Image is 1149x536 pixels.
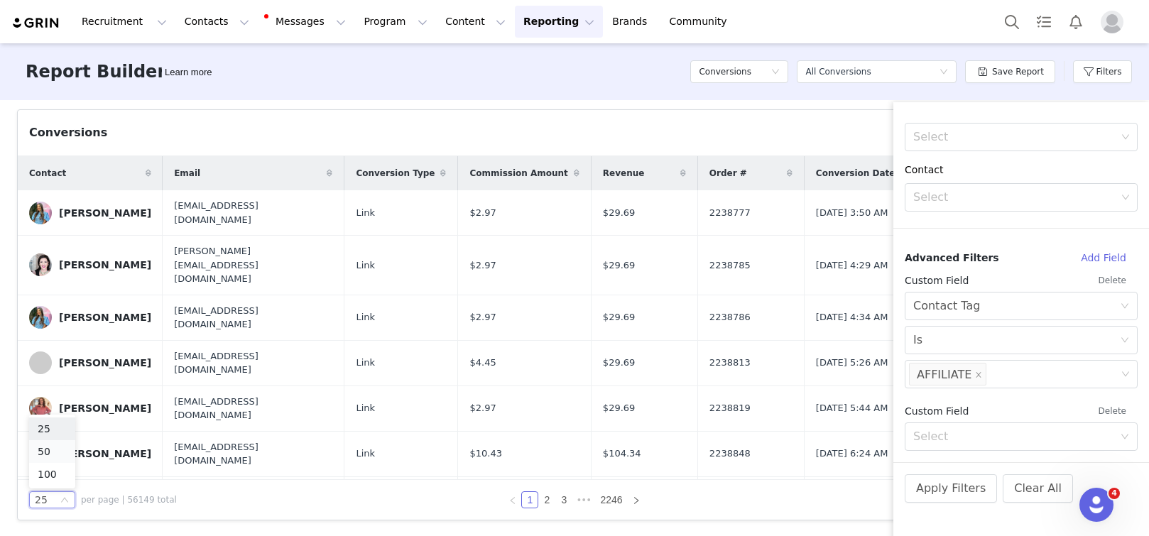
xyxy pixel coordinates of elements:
[699,61,751,82] h5: Conversions
[1060,6,1091,38] button: Notifications
[596,492,626,508] a: 2246
[1003,474,1073,503] button: Clear All
[174,395,332,422] span: [EMAIL_ADDRESS][DOMAIN_NAME]
[1069,246,1138,269] button: Add Field
[355,6,436,38] button: Program
[73,6,175,38] button: Recruitment
[59,448,151,459] div: [PERSON_NAME]
[1087,400,1138,422] button: Delete
[469,310,496,324] span: $2.97
[816,310,888,324] span: [DATE] 4:34 AM
[816,356,888,370] span: [DATE] 5:26 AM
[504,491,521,508] li: Previous Page
[603,356,636,370] span: $29.69
[29,397,52,420] img: 5269deb6-0e31-4351-876f-f0ddac25962f.jpg
[29,253,151,276] a: [PERSON_NAME]
[595,491,627,508] li: 2246
[572,491,595,508] span: •••
[975,371,982,380] i: icon: close
[356,167,435,180] span: Conversion Type
[816,447,888,461] span: [DATE] 6:24 AM
[1121,302,1129,312] i: icon: down
[709,206,751,220] span: 2238777
[81,493,177,506] span: per page | 56149 total
[174,349,332,377] span: [EMAIL_ADDRESS][DOMAIN_NAME]
[816,258,888,273] span: [DATE] 4:29 AM
[29,306,52,329] img: 5190b7b6-ac5a-4c73-982b-00fb4b9ebf8d.jpg
[709,167,747,180] span: Order #
[60,496,69,505] i: icon: down
[258,6,354,38] button: Messages
[913,327,922,354] div: Is
[709,310,751,324] span: 2238786
[469,167,567,180] span: Commission Amount
[805,61,871,82] div: All Conversions
[905,251,999,266] span: Advanced Filters
[603,401,636,415] span: $29.69
[29,351,151,374] a: [PERSON_NAME]
[59,357,151,368] div: [PERSON_NAME]
[1121,336,1129,346] i: icon: down
[356,310,375,324] span: Link
[555,491,572,508] li: 3
[1109,488,1120,499] span: 4
[29,463,75,486] li: 100
[996,6,1028,38] button: Search
[29,397,151,420] a: [PERSON_NAME]
[1092,11,1138,33] button: Profile
[29,306,151,329] a: [PERSON_NAME]
[59,403,151,414] div: [PERSON_NAME]
[29,167,66,180] span: Contact
[905,404,969,419] span: Custom Field
[905,163,1138,177] div: Contact
[356,258,375,273] span: Link
[909,363,986,385] li: AFFILIATE
[29,253,52,276] img: 6add83da-b30c-4e0f-9c1d-2c873436ea65.jpg
[709,447,751,461] span: 2238848
[661,6,742,38] a: Community
[905,273,969,288] span: Custom Field
[913,190,1116,204] div: Select
[29,202,52,224] img: 5190b7b6-ac5a-4c73-982b-00fb4b9ebf8d.jpg
[29,124,107,141] div: Conversions
[59,259,151,270] div: [PERSON_NAME]
[816,167,895,180] span: Conversion Date
[905,474,997,503] button: Apply Filters
[174,440,332,468] span: [EMAIL_ADDRESS][DOMAIN_NAME]
[965,60,1055,83] button: Save Report
[1079,488,1113,522] iframe: Intercom live chat
[816,401,888,415] span: [DATE] 5:44 AM
[469,401,496,415] span: $2.97
[1121,133,1130,143] i: icon: down
[917,363,971,386] div: AFFILIATE
[356,401,375,415] span: Link
[603,258,636,273] span: $29.69
[771,67,780,77] i: icon: down
[1101,11,1123,33] img: placeholder-profile.jpg
[1087,269,1138,292] button: Delete
[356,206,375,220] span: Link
[1028,6,1060,38] a: Tasks
[469,258,496,273] span: $2.97
[628,491,645,508] li: Next Page
[17,109,1132,520] article: Conversions
[1121,432,1129,442] i: icon: down
[469,447,502,461] span: $10.43
[26,59,165,84] h3: Report Builder
[59,207,151,219] div: [PERSON_NAME]
[522,492,538,508] a: 1
[572,491,595,508] li: Next 3 Pages
[1073,60,1132,83] button: Filters
[469,356,496,370] span: $4.45
[632,496,641,505] i: icon: right
[539,492,555,508] a: 2
[11,16,61,30] img: grin logo
[469,206,496,220] span: $2.97
[174,304,332,332] span: [EMAIL_ADDRESS][DOMAIN_NAME]
[356,447,375,461] span: Link
[35,492,48,508] div: 25
[29,417,75,440] li: 25
[29,440,75,463] li: 50
[709,401,751,415] span: 2238819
